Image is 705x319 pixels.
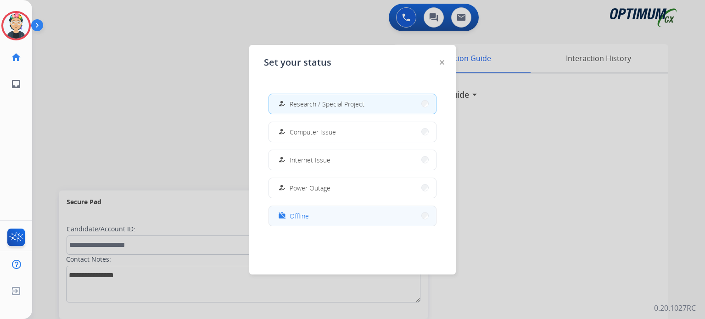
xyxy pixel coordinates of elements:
span: Offline [290,211,309,221]
mat-icon: home [11,52,22,63]
mat-icon: how_to_reg [278,128,286,136]
mat-icon: how_to_reg [278,100,286,108]
span: Internet Issue [290,155,330,165]
button: Research / Special Project [269,94,436,114]
button: Computer Issue [269,122,436,142]
mat-icon: how_to_reg [278,184,286,192]
span: Research / Special Project [290,99,364,109]
mat-icon: inbox [11,78,22,90]
img: avatar [3,13,29,39]
span: Set your status [264,56,331,69]
p: 0.20.1027RC [654,302,696,313]
span: Power Outage [290,183,330,193]
img: close-button [440,60,444,65]
button: Power Outage [269,178,436,198]
span: Computer Issue [290,127,336,137]
button: Internet Issue [269,150,436,170]
mat-icon: work_off [278,212,286,220]
button: Offline [269,206,436,226]
mat-icon: how_to_reg [278,156,286,164]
